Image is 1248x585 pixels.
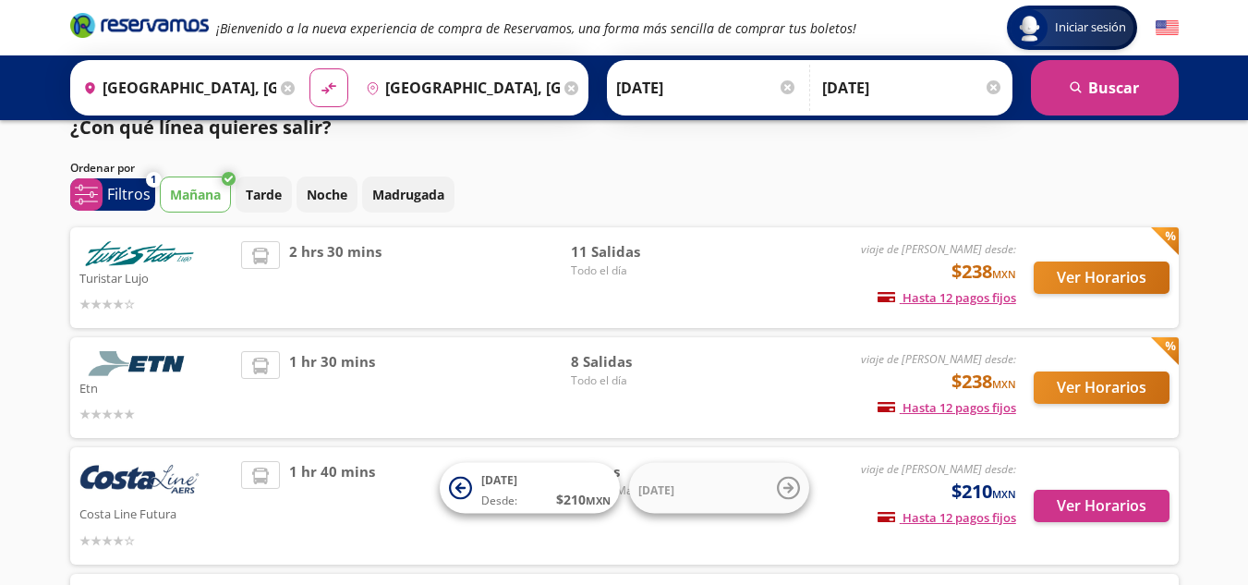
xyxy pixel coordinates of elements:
[481,493,517,509] span: Desde:
[79,461,200,502] img: Costa Line Futura
[556,490,611,509] span: $ 210
[951,478,1016,506] span: $210
[822,65,1003,111] input: Opcional
[70,11,209,39] i: Brand Logo
[170,185,221,204] p: Mañana
[70,178,155,211] button: 1Filtros
[79,502,233,524] p: Costa Line Futura
[861,351,1016,367] em: viaje de [PERSON_NAME] desde:
[79,351,200,376] img: Etn
[571,372,700,389] span: Todo el día
[307,185,347,204] p: Noche
[878,509,1016,526] span: Hasta 12 pagos fijos
[861,241,1016,257] em: viaje de [PERSON_NAME] desde:
[1031,60,1179,116] button: Buscar
[236,177,292,213] button: Tarde
[586,494,611,507] small: MXN
[289,351,375,424] span: 1 hr 30 mins
[992,377,1016,391] small: MXN
[70,114,332,141] p: ¿Con qué línea quieres salir?
[992,267,1016,281] small: MXN
[107,183,151,205] p: Filtros
[878,399,1016,416] span: Hasta 12 pagos fijos
[1156,17,1179,40] button: English
[440,463,620,514] button: [DATE]Desde:$210MXN
[861,461,1016,477] em: viaje de [PERSON_NAME] desde:
[358,65,560,111] input: Buscar Destino
[951,368,1016,396] span: $238
[70,160,135,177] p: Ordenar por
[629,463,809,514] button: [DATE]
[571,241,700,262] span: 11 Salidas
[297,177,357,213] button: Noche
[878,289,1016,306] span: Hasta 12 pagos fijos
[1034,490,1169,522] button: Ver Horarios
[79,241,200,266] img: Turistar Lujo
[481,472,517,488] span: [DATE]
[246,185,282,204] p: Tarde
[160,177,231,213] button: Mañana
[70,11,209,44] a: Brand Logo
[289,241,382,314] span: 2 hrs 30 mins
[79,266,233,288] p: Turistar Lujo
[571,351,700,372] span: 8 Salidas
[289,461,375,551] span: 1 hr 40 mins
[1034,262,1169,294] button: Ver Horarios
[151,172,156,188] span: 1
[372,185,444,204] p: Madrugada
[638,481,674,497] span: [DATE]
[1048,18,1133,37] span: Iniciar sesión
[992,487,1016,501] small: MXN
[571,262,700,279] span: Todo el día
[951,258,1016,286] span: $238
[616,65,797,111] input: Elegir Fecha
[76,65,277,111] input: Buscar Origen
[79,376,233,398] p: Etn
[1034,372,1169,404] button: Ver Horarios
[362,177,454,213] button: Madrugada
[216,19,856,37] em: ¡Bienvenido a la nueva experiencia de compra de Reservamos, una forma más sencilla de comprar tus...
[551,461,700,482] span: 11 Salidas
